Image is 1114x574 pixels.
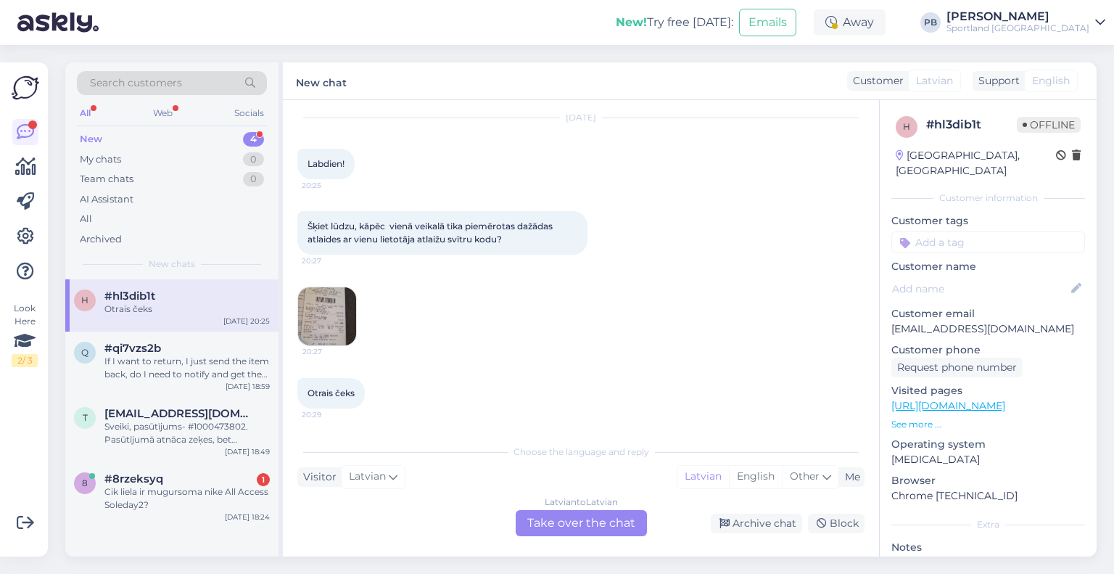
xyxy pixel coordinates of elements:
[896,148,1056,179] div: [GEOGRAPHIC_DATA], [GEOGRAPHIC_DATA]
[946,11,1105,34] a: [PERSON_NAME]Sportland [GEOGRAPHIC_DATA]
[891,321,1085,337] p: [EMAIL_ADDRESS][DOMAIN_NAME]
[1017,117,1081,133] span: Offline
[973,73,1020,89] div: Support
[12,74,39,102] img: Askly Logo
[223,316,270,327] div: [DATE] 20:25
[104,355,270,381] div: If I want to return, I just send the item back, do I need to notify and get the return authorized ?
[891,399,1005,412] a: [URL][DOMAIN_NAME]
[729,466,782,488] div: English
[298,287,356,345] img: Attachment
[104,485,270,512] div: Cik liela ir mugursoma nike All Access Soleday2?
[226,381,270,392] div: [DATE] 18:59
[891,473,1085,488] p: Browser
[916,73,953,89] span: Latvian
[80,172,133,186] div: Team chats
[891,343,1085,358] p: Customer phone
[891,383,1085,398] p: Visited pages
[616,15,647,29] b: New!
[297,446,865,459] div: Choose the language and reply
[808,514,865,533] div: Block
[308,221,555,245] span: Šķiet lūdzu, kāpēc vienā veikalā tika piemērotas dažādas atlaides ar vienu lietotāja atlaižu svīt...
[1032,73,1070,89] span: English
[814,9,886,36] div: Away
[243,152,264,167] div: 0
[257,473,270,486] div: 1
[677,466,729,488] div: Latvian
[926,116,1017,134] div: # hl3dib1t
[104,303,270,316] div: Otrais čeks
[104,407,255,420] span: tomsvizbulis1@inbox.lv
[12,302,38,367] div: Look Here
[308,388,355,398] span: Otrais čeks
[891,231,1085,253] input: Add a tag
[516,510,647,536] div: Take over the chat
[891,540,1085,555] p: Notes
[225,512,270,522] div: [DATE] 18:24
[891,306,1085,321] p: Customer email
[920,12,941,33] div: PB
[739,9,796,36] button: Emails
[297,111,865,124] div: [DATE]
[225,446,270,457] div: [DATE] 18:49
[104,342,161,355] span: #qi7vzs2b
[104,290,155,303] span: #hl3dib1t
[903,121,910,132] span: h
[80,132,102,147] div: New
[81,347,88,358] span: q
[81,295,88,306] span: h
[891,518,1085,531] div: Extra
[80,212,92,226] div: All
[839,470,860,485] div: Me
[243,172,264,186] div: 0
[711,514,802,533] div: Archive chat
[80,152,121,167] div: My chats
[349,469,386,485] span: Latvian
[946,11,1089,22] div: [PERSON_NAME]
[243,132,264,147] div: 4
[82,477,88,488] span: 8
[83,412,88,423] span: t
[892,281,1068,297] input: Add name
[80,192,133,207] div: AI Assistant
[891,418,1085,431] p: See more ...
[302,346,357,357] span: 20:27
[847,73,904,89] div: Customer
[80,232,122,247] div: Archived
[302,255,356,266] span: 20:27
[149,258,195,271] span: New chats
[12,354,38,367] div: 2 / 3
[90,75,182,91] span: Search customers
[104,472,163,485] span: #8rzeksyq
[790,470,820,483] span: Other
[150,104,176,123] div: Web
[891,259,1085,274] p: Customer name
[77,104,94,123] div: All
[616,14,733,31] div: Try free [DATE]:
[545,496,618,509] div: Latvian to Latvian
[891,452,1085,467] p: [MEDICAL_DATA]
[296,71,347,91] label: New chat
[891,192,1085,205] div: Customer information
[946,22,1089,34] div: Sportland [GEOGRAPHIC_DATA]
[891,437,1085,452] p: Operating system
[891,488,1085,504] p: Chrome [TECHNICAL_ID]
[891,213,1085,229] p: Customer tags
[297,470,337,485] div: Visitor
[231,104,267,123] div: Socials
[891,358,1023,377] div: Request phone number
[308,158,344,169] span: Labdien!
[302,180,356,191] span: 20:25
[302,409,356,420] span: 20:29
[104,420,270,446] div: Sveiki, pasūtījums- #1000473802. Pasūtījumā atnāca zeķes, bet compression sporta apakšveļa neatnā...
